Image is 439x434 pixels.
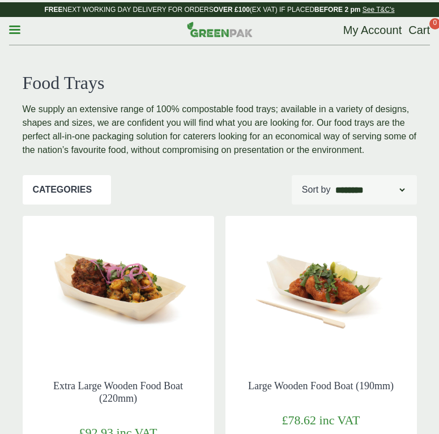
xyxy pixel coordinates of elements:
[53,380,183,404] a: Extra Large Wooden Food Boat (220mm)
[44,6,62,14] strong: FREE
[363,6,395,14] a: See T&C's
[248,380,394,392] a: Large Wooden Food Boat (190mm)
[314,6,360,14] strong: BEFORE 2 pm
[333,183,407,197] select: Shop order
[187,22,253,37] img: GreenPak Supplies
[408,24,430,36] span: Cart
[23,216,214,358] img: Extra Large Wooden Boat 220mm with food contents V2 2920004AE
[282,413,317,427] span: £78.62
[302,183,331,197] p: Sort by
[343,24,402,36] span: My Account
[23,72,417,93] h1: Food Trays
[408,22,430,39] a: Cart 0
[319,413,360,427] span: inc VAT
[33,183,92,197] p: Categories
[214,6,250,14] strong: OVER £100
[343,22,402,39] a: My Account
[225,216,417,358] img: Large Wooden Boat 190mm with food contents 2920004AD
[23,103,417,157] p: We supply an extensive range of 100% compostable food trays; available in a variety of designs, s...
